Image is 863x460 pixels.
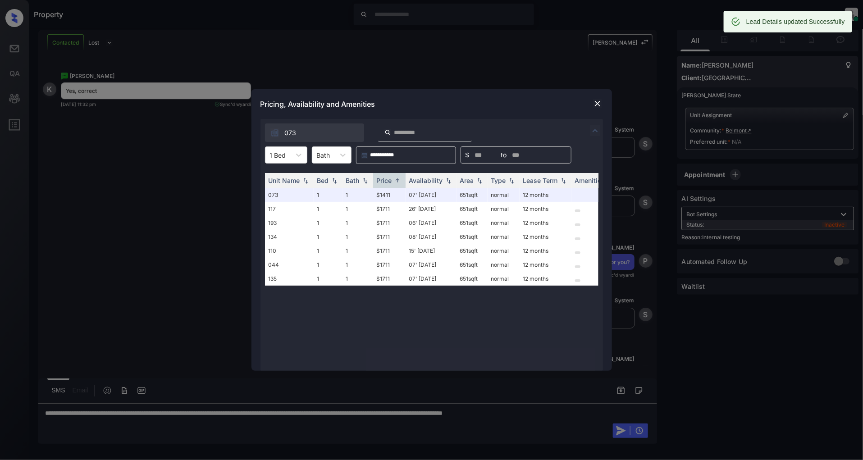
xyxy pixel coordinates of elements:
[406,258,457,272] td: 07' [DATE]
[373,272,406,286] td: $1711
[314,202,342,216] td: 1
[317,177,329,184] div: Bed
[330,178,339,184] img: sorting
[488,230,520,244] td: normal
[314,258,342,272] td: 1
[342,216,373,230] td: 1
[373,188,406,202] td: $1411
[457,244,488,258] td: 651 sqft
[491,177,506,184] div: Type
[520,188,571,202] td: 12 months
[265,230,314,244] td: 134
[575,177,605,184] div: Amenities
[373,258,406,272] td: $1711
[265,272,314,286] td: 135
[373,230,406,244] td: $1711
[361,178,370,184] img: sorting
[265,258,314,272] td: 044
[460,177,474,184] div: Area
[342,244,373,258] td: 1
[377,177,392,184] div: Price
[406,202,457,216] td: 26' [DATE]
[593,99,602,108] img: close
[373,216,406,230] td: $1711
[342,258,373,272] td: 1
[501,150,507,160] span: to
[373,202,406,216] td: $1711
[559,178,568,184] img: sorting
[384,128,391,137] img: icon-zuma
[444,178,453,184] img: sorting
[520,202,571,216] td: 12 months
[520,272,571,286] td: 12 months
[285,128,297,138] span: 073
[457,230,488,244] td: 651 sqft
[406,272,457,286] td: 07' [DATE]
[488,188,520,202] td: normal
[488,272,520,286] td: normal
[406,244,457,258] td: 15' [DATE]
[373,244,406,258] td: $1711
[590,125,601,136] img: icon-zuma
[520,244,571,258] td: 12 months
[314,216,342,230] td: 1
[475,178,484,184] img: sorting
[466,150,470,160] span: $
[457,272,488,286] td: 651 sqft
[507,178,516,184] img: sorting
[346,177,360,184] div: Bath
[457,216,488,230] td: 651 sqft
[457,202,488,216] td: 651 sqft
[301,178,310,184] img: sorting
[314,188,342,202] td: 1
[342,230,373,244] td: 1
[488,202,520,216] td: normal
[488,258,520,272] td: normal
[406,216,457,230] td: 06' [DATE]
[314,272,342,286] td: 1
[409,177,443,184] div: Availability
[520,216,571,230] td: 12 months
[342,272,373,286] td: 1
[314,244,342,258] td: 1
[746,14,845,30] div: Lead Details updated Successfully
[523,177,558,184] div: Lease Term
[393,177,402,184] img: sorting
[342,188,373,202] td: 1
[251,89,612,119] div: Pricing, Availability and Amenities
[457,188,488,202] td: 651 sqft
[265,216,314,230] td: 193
[265,244,314,258] td: 110
[520,230,571,244] td: 12 months
[269,177,300,184] div: Unit Name
[265,188,314,202] td: 073
[457,258,488,272] td: 651 sqft
[520,258,571,272] td: 12 months
[314,230,342,244] td: 1
[488,216,520,230] td: normal
[406,188,457,202] td: 07' [DATE]
[488,244,520,258] td: normal
[406,230,457,244] td: 08' [DATE]
[265,202,314,216] td: 117
[270,128,279,137] img: icon-zuma
[342,202,373,216] td: 1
